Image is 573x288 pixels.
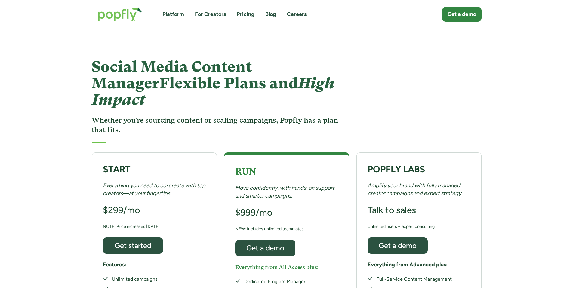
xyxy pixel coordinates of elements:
em: High Impact [92,75,334,109]
div: NEW: Includes unlimited teammates. [235,225,305,233]
div: NOTE: Price increases [DATE] [103,223,160,230]
div: Dedicated Program Manager [244,278,323,285]
a: Platform [162,11,184,18]
div: Get started [108,242,158,249]
div: Full-Service Content Management [377,276,455,283]
div: Get a demo [241,244,290,252]
h5: Features: [103,261,126,268]
em: Amplify your brand with fully managed creator campaigns and expert strategy. [368,182,462,196]
em: Move confidently, with hands-on support and smarter campaigns. [235,185,334,199]
em: Everything you need to co-create with top creators—at your fingertips. [103,182,205,196]
div: Get a demo [373,242,422,249]
div: Get a demo [448,11,476,18]
h5: Everything from All Access plus: [235,263,319,271]
a: home [92,1,148,27]
strong: POPFLY LABS [368,164,425,175]
a: Careers [287,11,307,18]
a: Pricing [237,11,254,18]
a: Blog [265,11,276,18]
h3: $299/mo [103,204,140,216]
a: Get started [103,237,163,254]
h3: Talk to sales [368,204,416,216]
h5: Everything from Advanced plus: [368,261,448,268]
a: Get a demo [442,7,482,22]
span: Flexible Plans and [92,75,334,109]
strong: RUN [235,166,256,177]
h1: Social Media Content Manager [92,59,341,108]
div: Unlimited campaigns [112,276,177,283]
h3: $999/mo [235,207,272,218]
a: Get a demo [368,237,428,254]
h3: Whether you're sourcing content or scaling campaigns, Popfly has a plan that fits. [92,115,341,135]
a: Get a demo [235,240,295,256]
div: Unlimited users + expert consulting. [368,223,436,230]
strong: START [103,164,131,175]
a: For Creators [195,11,226,18]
